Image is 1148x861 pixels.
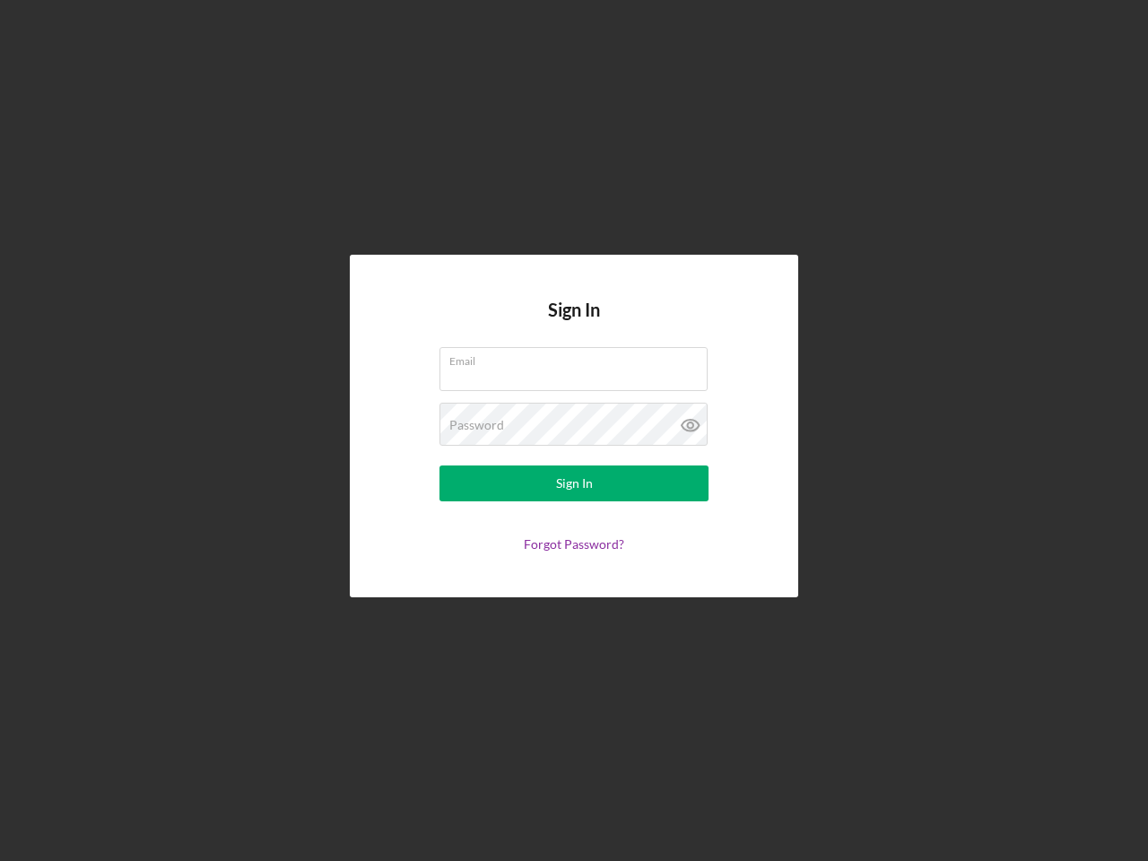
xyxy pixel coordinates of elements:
div: Sign In [556,465,593,501]
button: Sign In [439,465,709,501]
h4: Sign In [548,300,600,347]
a: Forgot Password? [524,536,624,552]
label: Password [449,418,504,432]
label: Email [449,348,708,368]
